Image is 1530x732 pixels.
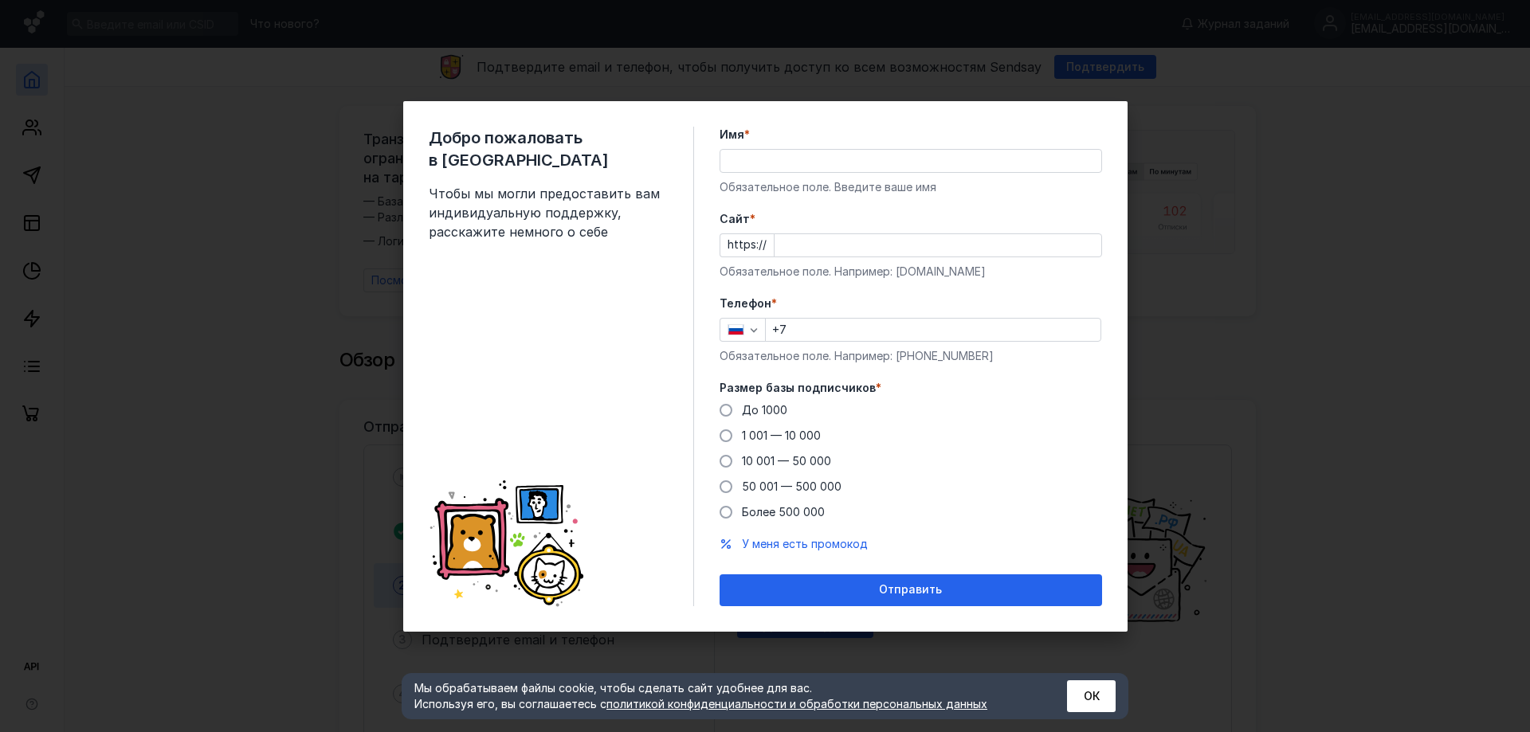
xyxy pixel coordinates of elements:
span: 1 001 — 10 000 [742,429,821,442]
button: У меня есть промокод [742,536,868,552]
span: Более 500 000 [742,505,825,519]
span: Чтобы мы могли предоставить вам индивидуальную поддержку, расскажите немного о себе [429,184,668,241]
span: Добро пожаловать в [GEOGRAPHIC_DATA] [429,127,668,171]
span: До 1000 [742,403,787,417]
div: Обязательное поле. Например: [DOMAIN_NAME] [720,264,1102,280]
span: У меня есть промокод [742,537,868,550]
span: 50 001 — 500 000 [742,480,841,493]
span: Cайт [720,211,750,227]
span: Отправить [879,583,942,597]
div: Мы обрабатываем файлы cookie, чтобы сделать сайт удобнее для вас. Используя его, вы соглашаетесь c [414,680,1028,712]
button: ОК [1067,680,1116,712]
span: Телефон [720,296,771,311]
span: Размер базы подписчиков [720,380,876,396]
span: Имя [720,127,744,143]
div: Обязательное поле. Введите ваше имя [720,179,1102,195]
span: 10 001 — 50 000 [742,454,831,468]
div: Обязательное поле. Например: [PHONE_NUMBER] [720,348,1102,364]
a: политикой конфиденциальности и обработки персональных данных [606,697,987,710]
button: Отправить [720,574,1102,606]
